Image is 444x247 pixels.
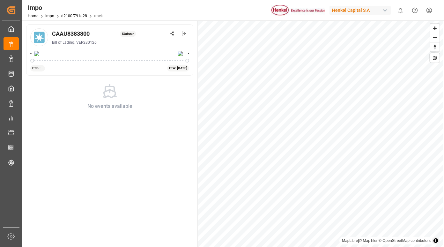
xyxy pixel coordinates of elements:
[342,237,431,244] div: |
[30,65,45,71] div: ETD : -
[379,238,431,243] a: © OpenStreetMap contributors
[329,6,391,15] div: Henkel Capital S.A
[188,50,189,57] span: -
[393,3,408,18] button: show 0 new notifications
[178,51,185,56] img: Netherlands
[28,3,103,12] div: Impo
[329,4,393,16] button: Henkel Capital S.A
[52,29,90,38] div: CAAU8383800
[61,14,87,18] a: d2100f791a28
[45,14,54,18] a: Impo
[34,51,42,56] img: Netherlands
[30,50,32,57] span: -
[430,42,440,51] button: Reset bearing to north
[120,31,136,37] div: Status: -
[52,40,189,45] div: Bill of Lading: VER280126
[28,14,38,18] a: Home
[359,238,377,243] a: © MapTiler
[430,33,440,42] button: Zoom out
[342,238,358,243] a: MapLibre
[87,102,132,110] div: No events available
[167,65,189,71] div: ETA: [DATE]
[430,24,440,33] button: Zoom in
[432,237,440,244] summary: Toggle attribution
[271,5,325,16] img: Henkel%20logo.jpg_1689854090.jpg
[31,29,47,45] img: Carrier Logo
[408,3,422,18] button: Help Center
